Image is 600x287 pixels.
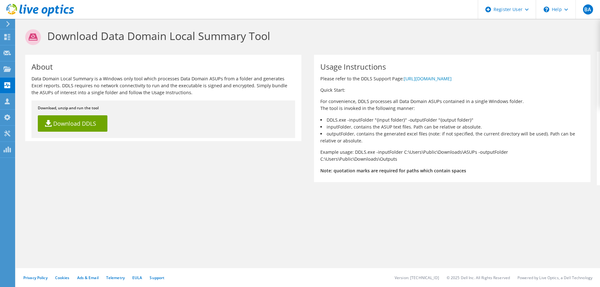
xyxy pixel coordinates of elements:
h1: About [31,63,292,71]
li: Version: [TECHNICAL_ID] [395,275,439,280]
svg: \n [544,7,549,12]
a: Download DDLS [38,115,107,132]
a: Telemetry [106,275,125,280]
a: Cookies [55,275,70,280]
p: Data Domain Local Summary is a Windows only tool which processes Data Domain ASUPs from a folder ... [31,75,295,96]
a: [URL][DOMAIN_NAME] [404,76,452,82]
a: EULA [132,275,142,280]
p: For convenience, DDLS processes all Data Domain ASUPs contained in a single Windows folder. The t... [320,98,584,112]
li: © 2025 Dell Inc. All Rights Reserved [447,275,510,280]
li: outputFolder, contains the generated excel files (note: if not specified, the current directory w... [320,130,584,144]
li: Powered by Live Optics, a Dell Technology [517,275,592,280]
a: Support [150,275,164,280]
a: Ads & Email [77,275,99,280]
h1: Usage Instructions [320,63,581,71]
h1: Download Data Domain Local Summary Tool [25,29,587,45]
p: Example usage: DDLS.exe -inputFolder C:\Users\Public\Downloads\ASUPs -outputFolder C:\Users\Publi... [320,149,584,163]
a: Privacy Policy [23,275,48,280]
b: Note: quotation marks are required for paths which contain spaces [320,168,466,174]
li: DDLS.exe -inputFolder "{input folder}" -outputFolder "{output folder}" [320,117,584,123]
span: BA [583,4,593,14]
p: Quick Start: [320,87,584,94]
li: inputFolder, contains the ASUP text files. Path can be relative or absolute. [320,123,584,130]
p: Download, unzip and run the tool [38,105,289,112]
p: Please refer to the DDLS Support Page: [320,75,584,82]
